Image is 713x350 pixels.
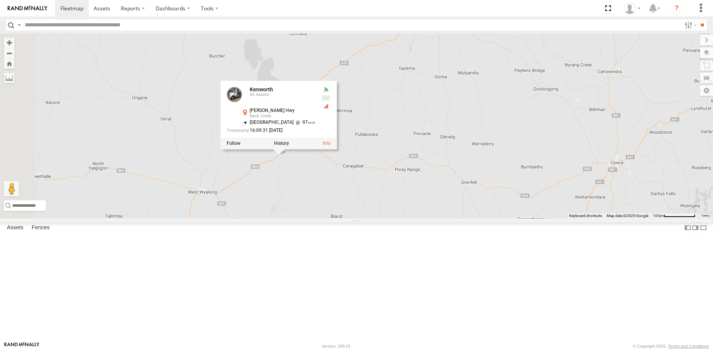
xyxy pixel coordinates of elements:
[671,2,683,15] i: ?
[227,87,242,102] a: View Asset Details
[4,48,15,58] button: Zoom out
[28,223,54,233] label: Fences
[4,342,39,350] a: Visit our Website
[682,19,698,31] label: Search Filter Options
[651,213,698,219] button: Map Scale: 10 km per 79 pixels
[322,87,331,93] div: Valid GPS Fix
[8,6,47,11] img: rand-logo.svg
[322,103,331,109] div: GSM Signal = 1
[227,141,240,146] label: Realtime tracking of Asset
[294,120,315,125] span: 97
[569,213,602,219] button: Keyboard shortcuts
[621,3,643,14] div: Jordon cope
[692,222,699,233] label: Dock Summary Table to the Right
[700,85,713,96] label: Map Settings
[700,222,707,233] label: Hide Summary Table
[607,214,648,218] span: Map data ©2025 Google
[250,114,315,118] div: Back Creek
[633,344,709,348] div: © Copyright 2025 -
[323,141,331,146] a: View Asset Details
[653,214,664,218] span: 10 km
[227,128,315,133] div: Date/time of location update
[16,19,22,31] label: Search Query
[322,344,351,348] div: Version: 309.01
[250,86,273,92] a: Kenworth
[274,141,289,146] label: View Asset History
[4,37,15,48] button: Zoom in
[250,92,315,97] div: All Assets
[4,73,15,83] label: Measure
[322,95,331,101] div: Battery Remaining: 4.03v
[3,223,27,233] label: Assets
[702,214,710,217] a: Terms (opens in new tab)
[250,108,315,113] div: [PERSON_NAME] Hwy
[250,120,294,125] span: [GEOGRAPHIC_DATA]
[684,222,692,233] label: Dock Summary Table to the Left
[4,181,19,196] button: Drag Pegman onto the map to open Street View
[4,58,15,69] button: Zoom Home
[668,344,709,348] a: Terms and Conditions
